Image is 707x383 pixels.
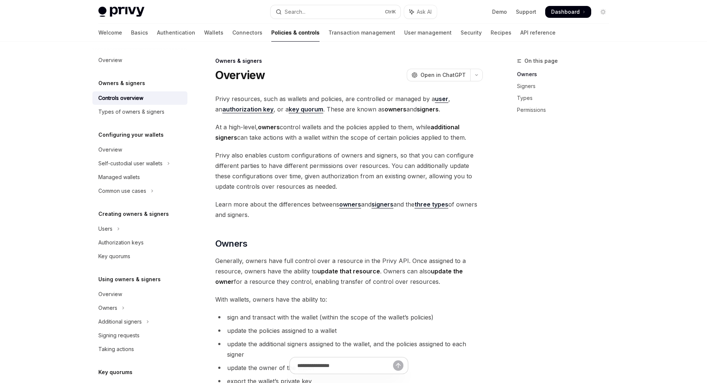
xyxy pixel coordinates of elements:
a: Types [517,92,615,104]
div: Users [98,224,112,233]
a: three types [415,201,448,208]
a: Authorization keys [92,236,187,249]
a: Transaction management [328,24,395,42]
div: Owners [98,304,117,312]
img: light logo [98,7,144,17]
div: Common use cases [98,186,146,195]
div: Owners & signers [215,57,483,65]
span: update the additional signers assigned to the wallet, and the policies assigned to each signer [227,340,466,358]
span: Ask AI [417,8,432,16]
a: Overview [92,143,187,156]
span: Learn more about the differences betweens and and the of owners and signers. [215,199,483,220]
div: Overview [98,56,122,65]
a: signers [371,201,393,208]
div: Taking actions [98,345,134,354]
a: key quorum [289,106,323,113]
button: Toggle Users section [92,222,187,236]
span: Privy also enables custom configurations of owners and signers, so that you can configure differe... [215,150,483,192]
div: Controls overview [98,94,143,103]
a: Overview [92,288,187,301]
a: Controls overview [92,91,187,105]
span: Open in ChatGPT [420,71,466,79]
span: At a high-level, control wallets and the policies applied to them, while can take actions with a ... [215,122,483,143]
strong: user [435,95,448,103]
h5: Creating owners & signers [98,210,169,218]
input: Ask a question... [297,357,393,374]
div: Overview [98,290,122,299]
a: Permissions [517,104,615,116]
button: Toggle Self-custodial user wallets section [92,157,187,170]
strong: signers [417,106,439,113]
div: Self-custodial user wallets [98,159,163,168]
a: Demo [492,8,507,16]
span: update the policies assigned to a wallet [227,327,337,334]
button: Toggle assistant panel [404,5,437,19]
button: Open in ChatGPT [407,69,470,81]
a: owners [339,201,361,208]
strong: owners [384,106,406,113]
span: Privy resources, such as wallets and policies, are controlled or managed by a , an , or a . These... [215,94,483,114]
strong: update that resource [317,267,380,275]
a: Owners [517,68,615,80]
span: On this page [524,56,558,65]
a: Types of owners & signers [92,105,187,119]
strong: owners [258,123,280,131]
a: Security [461,24,482,42]
a: Authentication [157,24,195,42]
a: Key quorums [92,250,187,263]
div: Overview [98,145,122,154]
a: Signing requests [92,329,187,342]
a: user [435,95,448,103]
a: Signers [517,80,615,92]
span: sign and transact with the wallet (within the scope of the wallet’s policies) [227,314,433,321]
div: Search... [285,7,305,16]
a: User management [404,24,452,42]
button: Send message [393,360,403,371]
span: Owners [215,238,247,250]
a: API reference [520,24,556,42]
h5: Owners & signers [98,79,145,88]
a: Taking actions [92,343,187,356]
a: Managed wallets [92,171,187,184]
h5: Key quorums [98,368,132,377]
button: Toggle Owners section [92,301,187,315]
div: Additional signers [98,317,142,326]
div: Key quorums [98,252,130,261]
div: Managed wallets [98,173,140,182]
a: Welcome [98,24,122,42]
a: Overview [92,53,187,67]
a: authorization key [222,106,274,113]
span: Ctrl K [385,9,396,15]
button: Toggle dark mode [597,6,609,18]
a: Support [516,8,536,16]
button: Toggle Common use cases section [92,184,187,198]
a: Wallets [204,24,223,42]
h1: Overview [215,68,265,82]
button: Open search [271,5,400,19]
h5: Configuring your wallets [98,130,164,139]
a: Basics [131,24,148,42]
span: Generally, owners have full control over a resource in the Privy API. Once assigned to a resource... [215,256,483,287]
span: With wallets, owners have the ability to: [215,294,483,305]
a: Policies & controls [271,24,320,42]
a: Dashboard [545,6,591,18]
span: Dashboard [551,8,580,16]
div: Types of owners & signers [98,107,164,116]
div: Authorization keys [98,238,144,247]
a: Recipes [491,24,511,42]
button: Toggle Additional signers section [92,315,187,328]
div: Signing requests [98,331,140,340]
a: Connectors [232,24,262,42]
h5: Using owners & signers [98,275,161,284]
